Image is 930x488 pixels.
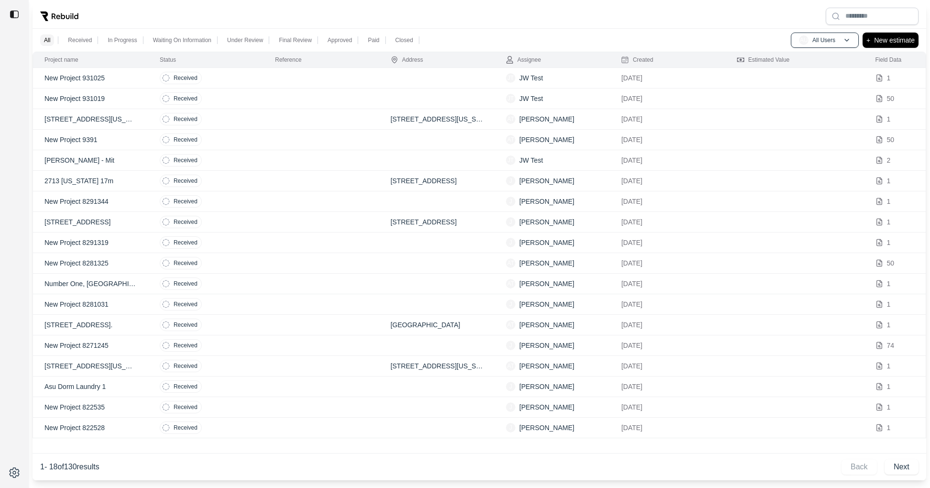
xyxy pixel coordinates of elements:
[519,299,574,309] p: [PERSON_NAME]
[379,356,494,377] td: [STREET_ADDRESS][US_STATE]
[519,94,543,103] p: JW Test
[887,135,895,144] p: 50
[44,217,137,227] p: [STREET_ADDRESS]
[506,176,515,186] span: J
[621,320,713,330] p: [DATE]
[174,198,197,205] p: Received
[887,217,891,227] p: 1
[621,176,713,186] p: [DATE]
[506,73,515,83] span: JT
[10,10,19,19] img: toggle sidebar
[44,320,137,330] p: [STREET_ADDRESS].
[887,258,895,268] p: 50
[174,74,197,82] p: Received
[887,114,891,124] p: 1
[379,109,494,130] td: [STREET_ADDRESS][US_STATE]
[44,176,137,186] p: 2713 [US_STATE] 17m
[812,36,835,44] p: All Users
[279,36,312,44] p: Final Review
[506,258,515,268] span: AT
[174,280,197,288] p: Received
[621,402,713,412] p: [DATE]
[506,402,515,412] span: J
[506,279,515,288] span: AT
[506,197,515,206] span: J
[519,114,574,124] p: [PERSON_NAME]
[44,341,137,350] p: New Project 8271245
[174,362,197,370] p: Received
[519,423,574,433] p: [PERSON_NAME]
[174,177,197,185] p: Received
[887,382,891,391] p: 1
[506,114,515,124] span: AT
[887,402,891,412] p: 1
[506,217,515,227] span: J
[44,155,137,165] p: [PERSON_NAME] - Mit
[519,361,574,371] p: [PERSON_NAME]
[506,423,515,433] span: J
[621,238,713,247] p: [DATE]
[874,34,915,46] p: New estimate
[621,56,653,64] div: Created
[621,258,713,268] p: [DATE]
[44,382,137,391] p: Asu Dorm Laundry 1
[174,403,197,411] p: Received
[519,341,574,350] p: [PERSON_NAME]
[621,114,713,124] p: [DATE]
[887,176,891,186] p: 1
[887,238,891,247] p: 1
[395,36,413,44] p: Closed
[108,36,137,44] p: In Progress
[40,11,78,21] img: Rebuild
[379,171,494,191] td: [STREET_ADDRESS]
[506,94,515,103] span: JT
[799,35,809,45] span: AU
[887,279,891,288] p: 1
[621,73,713,83] p: [DATE]
[887,361,891,371] p: 1
[44,197,137,206] p: New Project 8291344
[621,341,713,350] p: [DATE]
[379,212,494,233] td: [STREET_ADDRESS]
[174,300,197,308] p: Received
[174,136,197,144] p: Received
[44,238,137,247] p: New Project 8291319
[887,73,891,83] p: 1
[174,239,197,246] p: Received
[44,73,137,83] p: New Project 931025
[863,33,919,48] button: +New estimate
[887,197,891,206] p: 1
[44,361,137,371] p: [STREET_ADDRESS][US_STATE][US_STATE]
[506,56,541,64] div: Assignee
[44,299,137,309] p: New Project 8281031
[44,258,137,268] p: New Project 8281325
[519,279,574,288] p: [PERSON_NAME]
[519,155,543,165] p: JW Test
[621,299,713,309] p: [DATE]
[621,155,713,165] p: [DATE]
[328,36,352,44] p: Approved
[368,36,379,44] p: Paid
[275,56,301,64] div: Reference
[621,423,713,433] p: [DATE]
[519,197,574,206] p: [PERSON_NAME]
[519,402,574,412] p: [PERSON_NAME]
[519,176,574,186] p: [PERSON_NAME]
[44,402,137,412] p: New Project 822535
[506,299,515,309] span: J
[174,259,197,267] p: Received
[621,217,713,227] p: [DATE]
[391,56,423,64] div: Address
[506,155,515,165] span: JT
[174,383,197,390] p: Received
[227,36,263,44] p: Under Review
[887,320,891,330] p: 1
[887,299,891,309] p: 1
[174,321,197,329] p: Received
[44,423,137,433] p: New Project 822528
[791,33,859,48] button: AUAll Users
[621,135,713,144] p: [DATE]
[621,382,713,391] p: [DATE]
[621,197,713,206] p: [DATE]
[875,56,902,64] div: Field Data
